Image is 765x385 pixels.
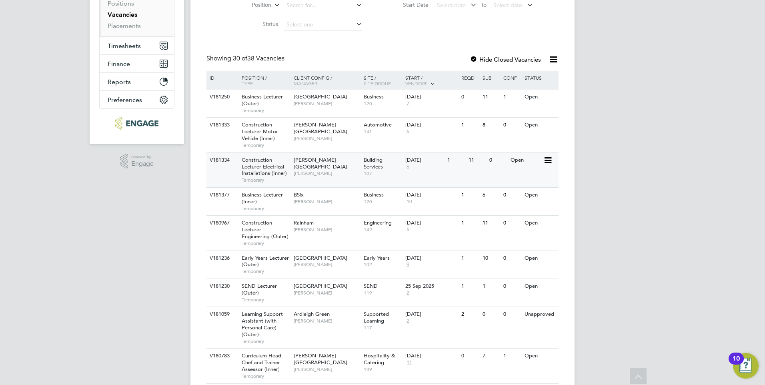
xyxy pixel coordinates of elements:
[405,128,411,135] span: 6
[294,93,347,100] span: [GEOGRAPHIC_DATA]
[364,128,402,135] span: 141
[242,80,253,86] span: Type
[225,1,271,9] label: Position
[242,338,290,345] span: Temporary
[405,359,413,366] span: 11
[115,117,158,130] img: ncclondon-logo-retina.png
[523,188,557,203] div: Open
[501,71,522,84] div: Conf
[242,107,290,114] span: Temporary
[364,219,392,226] span: Engineering
[364,255,390,261] span: Early Years
[232,20,278,28] label: Status
[501,90,522,104] div: 1
[405,353,457,359] div: [DATE]
[405,164,411,170] span: 6
[242,311,283,338] span: Learning Support Assistant (with Personal Care) (Outer)
[405,261,411,268] span: 9
[364,93,384,100] span: Business
[294,255,347,261] span: [GEOGRAPHIC_DATA]
[120,154,154,169] a: Powered byEngage
[100,55,174,72] button: Finance
[364,290,402,296] span: 119
[294,283,347,289] span: [GEOGRAPHIC_DATA]
[108,60,130,68] span: Finance
[364,352,395,366] span: Hospitality & Catering
[523,251,557,266] div: Open
[364,80,391,86] span: Site Group
[523,279,557,294] div: Open
[481,349,501,363] div: 7
[131,154,154,160] span: Powered by
[364,311,389,324] span: Supported Learning
[100,91,174,108] button: Preferences
[405,283,457,290] div: 25 Sep 2025
[242,121,278,142] span: Construction Lecturer Motor Vehicle (Inner)
[242,268,290,275] span: Temporary
[501,251,522,266] div: 0
[294,318,360,324] span: [PERSON_NAME]
[208,90,236,104] div: V181250
[445,153,466,168] div: 1
[523,216,557,231] div: Open
[108,42,141,50] span: Timesheets
[481,251,501,266] div: 10
[294,219,314,226] span: Rainham
[382,1,429,8] label: Start Date
[364,156,383,170] span: Building Services
[405,227,411,233] span: 6
[523,118,557,132] div: Open
[481,279,501,294] div: 1
[242,352,281,373] span: Curriculum Head Chef and Trainer Assessor (Inner)
[364,325,402,331] span: 117
[405,290,411,297] span: 2
[294,121,347,135] span: [PERSON_NAME][GEOGRAPHIC_DATA]
[242,255,289,268] span: Early Years Lecturer (Outer)
[108,22,141,30] a: Placements
[208,153,236,168] div: V181334
[242,177,290,183] span: Temporary
[487,153,508,168] div: 0
[481,188,501,203] div: 6
[364,121,392,128] span: Automotive
[405,318,411,325] span: 2
[364,170,402,176] span: 107
[294,156,347,170] span: [PERSON_NAME][GEOGRAPHIC_DATA]
[294,135,360,142] span: [PERSON_NAME]
[481,307,501,322] div: 0
[294,199,360,205] span: [PERSON_NAME]
[481,90,501,104] div: 11
[131,160,154,167] span: Engage
[523,71,557,84] div: Status
[733,359,740,369] div: 10
[206,54,286,63] div: Showing
[242,219,288,240] span: Construction Lecturer Engineering (Outer)
[208,71,236,84] div: ID
[292,71,362,90] div: Client Config /
[208,251,236,266] div: V181236
[208,349,236,363] div: V180783
[108,96,142,104] span: Preferences
[236,71,292,90] div: Position /
[233,54,284,62] span: 38 Vacancies
[501,216,522,231] div: 0
[459,118,480,132] div: 1
[364,283,378,289] span: SEND
[459,90,480,104] div: 0
[501,349,522,363] div: 1
[405,100,411,107] span: 7
[362,71,404,90] div: Site /
[405,122,457,128] div: [DATE]
[100,73,174,90] button: Reports
[233,54,247,62] span: 30 of
[208,279,236,294] div: V181230
[481,216,501,231] div: 11
[364,366,402,373] span: 109
[294,100,360,107] span: [PERSON_NAME]
[100,37,174,54] button: Timesheets
[459,188,480,203] div: 1
[242,156,287,177] span: Construction Lecturer Electrical Installations (Inner)
[509,153,543,168] div: Open
[405,80,428,86] span: Vendors
[242,142,290,148] span: Temporary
